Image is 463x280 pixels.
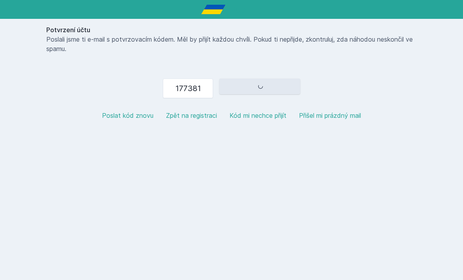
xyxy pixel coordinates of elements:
[163,79,213,98] input: 123456
[219,79,300,94] button: Potvrdit účet
[166,111,217,120] button: Zpět na registraci
[46,25,417,35] h1: Potvrzení účtu
[230,111,286,120] button: Kód mi nechce přijít
[46,35,417,53] p: Poslali jsme ti e-mail s potvrzovacím kódem. Měl by přijít každou chvíli. Pokud ti nepřijde, zkon...
[299,111,361,120] button: Přišel mi prázdný mail
[102,111,153,120] button: Poslat kód znovu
